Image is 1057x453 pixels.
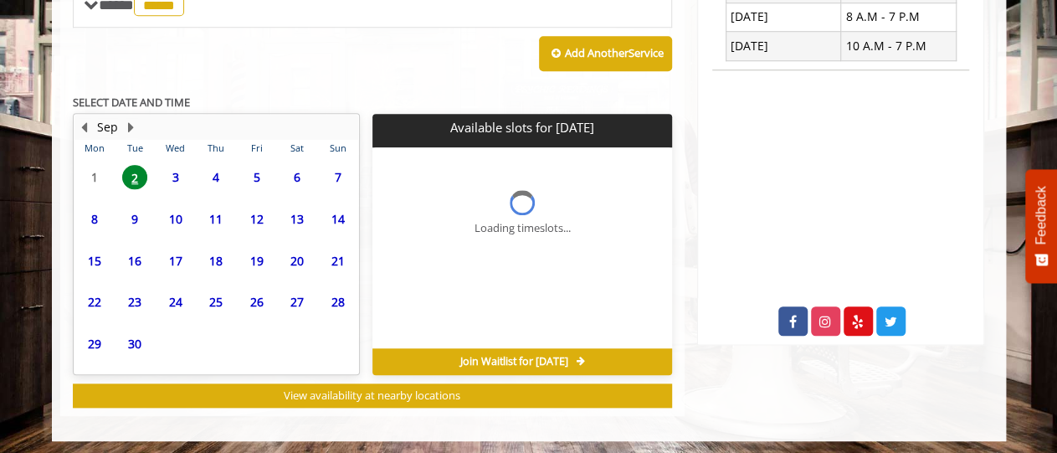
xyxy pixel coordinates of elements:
span: 26 [244,290,269,314]
p: Available slots for [DATE] [379,121,665,135]
span: Join Waitlist for [DATE] [459,355,567,368]
td: Select day2 [115,157,155,198]
td: Select day25 [196,281,236,323]
th: Mon [74,140,115,157]
span: 4 [203,165,228,189]
span: 15 [82,249,107,273]
td: [DATE] [726,32,841,60]
th: Sun [317,140,358,157]
span: 11 [203,207,228,231]
div: Loading timeslots... [474,219,570,237]
td: Select day24 [155,281,195,323]
span: 19 [244,249,269,273]
span: 25 [203,290,228,314]
button: Feedback - Show survey [1025,169,1057,283]
button: Next Month [125,118,138,136]
b: Add Another Service [565,45,664,60]
b: SELECT DATE AND TIME [73,95,190,110]
td: Select day9 [115,198,155,240]
td: Select day3 [155,157,195,198]
td: Select day14 [317,198,358,240]
span: 6 [285,165,310,189]
span: Feedback [1034,186,1049,245]
td: Select day23 [115,281,155,323]
td: Select day7 [317,157,358,198]
span: View availability at nearby locations [284,388,460,403]
span: 2 [122,165,147,189]
td: Select day11 [196,198,236,240]
span: 13 [285,207,310,231]
span: 14 [326,207,351,231]
td: Select day5 [236,157,276,198]
span: 29 [82,332,107,356]
span: 30 [122,332,147,356]
td: 10 A.M - 7 P.M [841,32,957,60]
span: 16 [122,249,147,273]
button: Previous Month [78,118,91,136]
span: 22 [82,290,107,314]
td: Select day6 [277,157,317,198]
span: 12 [244,207,269,231]
td: Select day30 [115,323,155,365]
span: 9 [122,207,147,231]
td: Select day10 [155,198,195,240]
span: 27 [285,290,310,314]
span: 24 [163,290,188,314]
td: Select day4 [196,157,236,198]
th: Tue [115,140,155,157]
span: 18 [203,249,228,273]
th: Thu [196,140,236,157]
span: 5 [244,165,269,189]
span: 3 [163,165,188,189]
td: Select day21 [317,239,358,281]
td: Select day22 [74,281,115,323]
span: 21 [326,249,351,273]
span: 17 [163,249,188,273]
td: Select day17 [155,239,195,281]
td: Select day28 [317,281,358,323]
td: [DATE] [726,3,841,31]
td: Select day19 [236,239,276,281]
span: 28 [326,290,351,314]
td: Select day18 [196,239,236,281]
span: 23 [122,290,147,314]
span: 8 [82,207,107,231]
th: Sat [277,140,317,157]
button: Sep [97,118,118,136]
td: Select day20 [277,239,317,281]
td: Select day8 [74,198,115,240]
th: Fri [236,140,276,157]
td: Select day12 [236,198,276,240]
td: Select day15 [74,239,115,281]
td: Select day16 [115,239,155,281]
button: Add AnotherService [539,36,672,71]
span: 20 [285,249,310,273]
td: Select day27 [277,281,317,323]
th: Wed [155,140,195,157]
td: Select day13 [277,198,317,240]
span: 10 [163,207,188,231]
td: Select day29 [74,323,115,365]
button: View availability at nearby locations [73,384,673,408]
td: Select day26 [236,281,276,323]
span: 7 [326,165,351,189]
td: 8 A.M - 7 P.M [841,3,957,31]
